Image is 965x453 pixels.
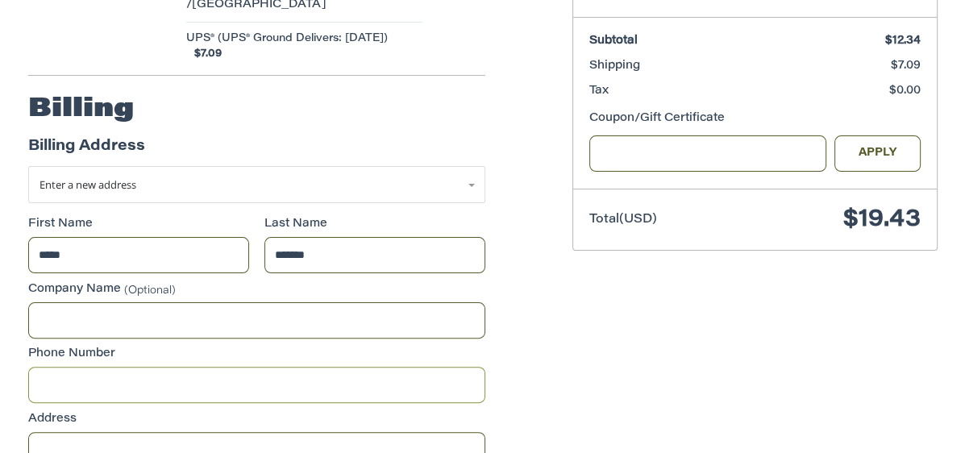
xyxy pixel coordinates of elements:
[186,46,222,62] span: $7.09
[889,85,921,97] span: $0.00
[124,285,176,295] small: (Optional)
[28,216,249,233] label: First Name
[589,85,609,97] span: Tax
[186,31,388,47] span: UPS® (UPS® Ground Delivers: [DATE])
[589,60,640,72] span: Shipping
[589,214,657,226] span: Total (USD)
[28,94,134,126] h2: Billing
[28,281,486,298] label: Company Name
[834,135,921,172] button: Apply
[589,35,638,47] span: Subtotal
[885,35,921,47] span: $12.34
[843,208,921,232] span: $19.43
[589,110,921,127] div: Coupon/Gift Certificate
[28,346,486,363] label: Phone Number
[28,411,486,428] label: Address
[891,60,921,72] span: $7.09
[40,177,136,192] span: Enter a new address
[28,136,145,166] legend: Billing Address
[28,166,486,203] a: Enter or select a different address
[589,135,826,172] input: Gift Certificate or Coupon Code
[264,216,485,233] label: Last Name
